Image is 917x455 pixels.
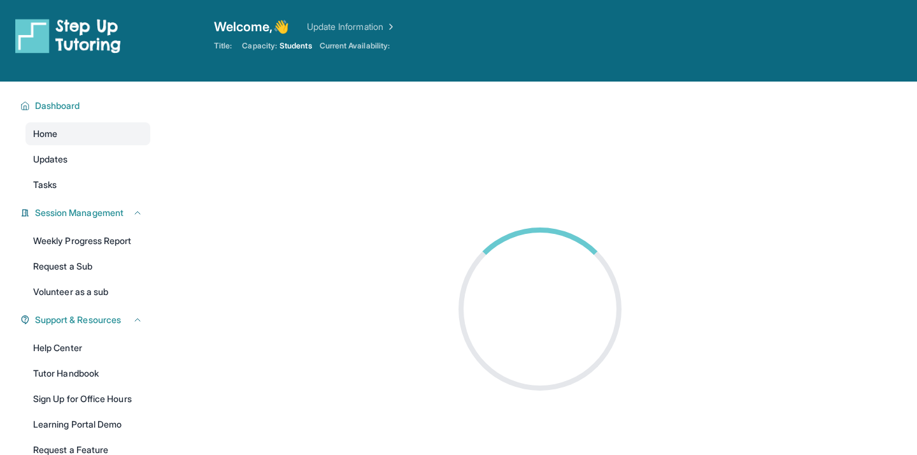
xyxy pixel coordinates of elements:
span: Current Availability: [320,41,390,51]
a: Update Information [307,20,396,33]
span: Support & Resources [35,314,121,326]
a: Request a Sub [25,255,150,278]
span: Dashboard [35,99,80,112]
span: Session Management [35,206,124,219]
span: Tasks [33,178,57,191]
span: Home [33,127,57,140]
a: Learning Portal Demo [25,413,150,436]
img: logo [15,18,121,54]
a: Home [25,122,150,145]
button: Session Management [30,206,143,219]
a: Updates [25,148,150,171]
img: Chevron Right [383,20,396,33]
button: Dashboard [30,99,143,112]
span: Students [280,41,312,51]
a: Sign Up for Office Hours [25,387,150,410]
a: Help Center [25,336,150,359]
a: Weekly Progress Report [25,229,150,252]
span: Updates [33,153,68,166]
span: Welcome, 👋 [214,18,289,36]
span: Capacity: [242,41,277,51]
button: Support & Resources [30,314,143,326]
a: Volunteer as a sub [25,280,150,303]
a: Tutor Handbook [25,362,150,385]
a: Tasks [25,173,150,196]
span: Title: [214,41,232,51]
